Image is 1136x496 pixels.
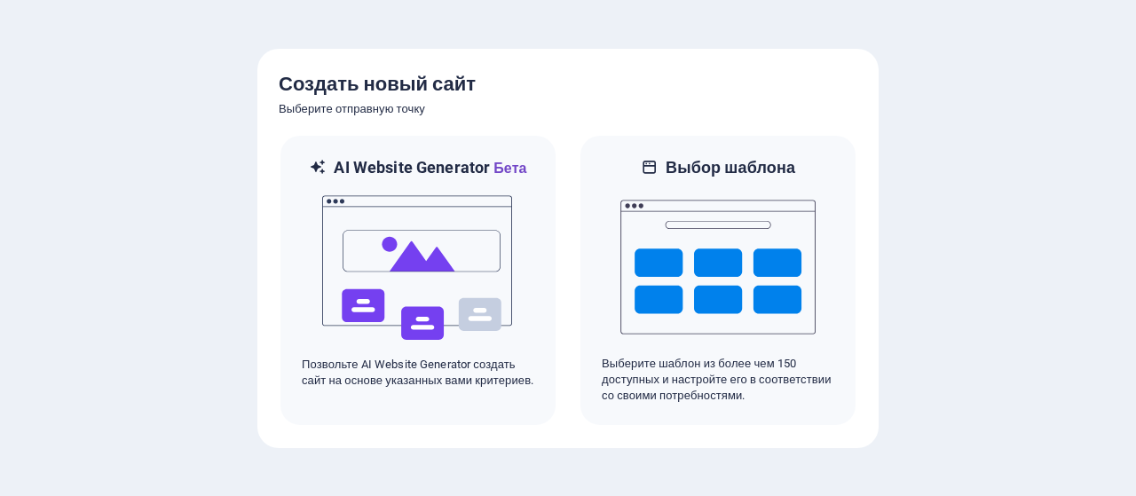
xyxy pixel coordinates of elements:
div: Выбор шаблонаВыберите шаблон из более чем 150 доступных и настройте его в соответствии со своими ... [579,134,857,427]
span: Бета [490,160,526,177]
h6: Выберите отправную точку [279,98,857,120]
p: Позвольте AI Website Generator создать сайт на основе указанных вами критериев. [302,357,534,389]
h6: AI Website Generator [334,157,526,179]
p: Выберите шаблон из более чем 150 доступных и настройте его в соответствии со своими потребностями. [602,356,834,404]
div: AI Website GeneratorБетаaiПозвольте AI Website Generator создать сайт на основе указанных вами кр... [279,134,557,427]
h5: Создать новый сайт [279,70,857,98]
img: ai [320,179,516,357]
h6: Выбор шаблона [666,157,795,178]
